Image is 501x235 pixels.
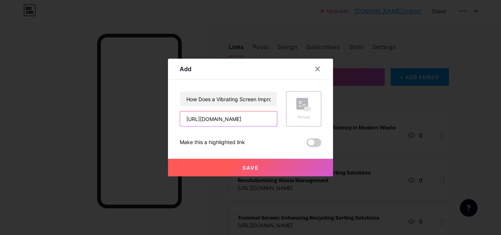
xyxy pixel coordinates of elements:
input: Title [180,92,277,106]
div: Picture [296,114,311,120]
div: Add [180,65,191,73]
span: Save [242,165,259,171]
div: Make this a highlighted link [180,138,245,147]
button: Save [168,159,333,176]
input: URL [180,111,277,126]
